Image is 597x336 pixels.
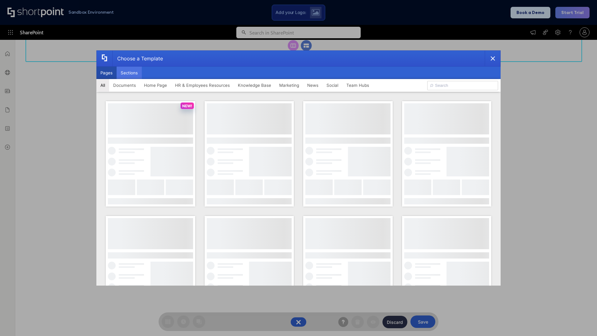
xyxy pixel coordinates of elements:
button: Home Page [140,79,171,91]
button: Knowledge Base [234,79,275,91]
button: All [96,79,109,91]
button: Marketing [275,79,303,91]
div: Choose a Template [112,51,163,66]
button: Social [322,79,342,91]
button: Pages [96,67,117,79]
button: Documents [109,79,140,91]
iframe: Chat Widget [566,306,597,336]
p: NEW! [182,104,192,108]
button: HR & Employees Resources [171,79,234,91]
button: Team Hubs [342,79,373,91]
input: Search [427,81,498,90]
div: template selector [96,50,501,286]
button: Sections [117,67,142,79]
button: News [303,79,322,91]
